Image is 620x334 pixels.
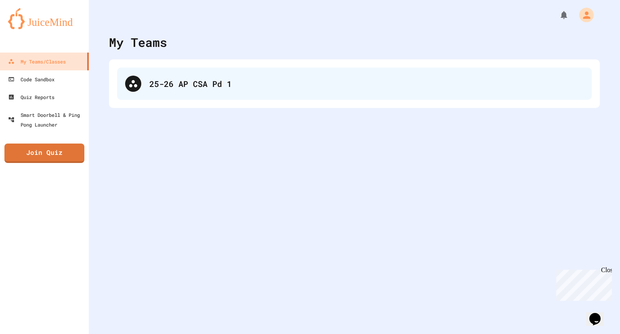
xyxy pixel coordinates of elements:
div: 25-26 AP CSA Pd 1 [149,78,584,90]
div: Code Sandbox [8,74,54,84]
div: My Account [571,6,596,24]
div: My Teams/Classes [8,57,66,66]
div: My Notifications [544,8,571,22]
div: Chat with us now!Close [3,3,56,51]
div: 25-26 AP CSA Pd 1 [117,68,592,100]
div: My Teams [109,33,167,51]
iframe: chat widget [586,302,612,326]
div: Smart Doorbell & Ping Pong Launcher [8,110,86,129]
a: Join Quiz [4,144,84,163]
iframe: chat widget [553,266,612,301]
div: Quiz Reports [8,92,54,102]
img: logo-orange.svg [8,8,81,29]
